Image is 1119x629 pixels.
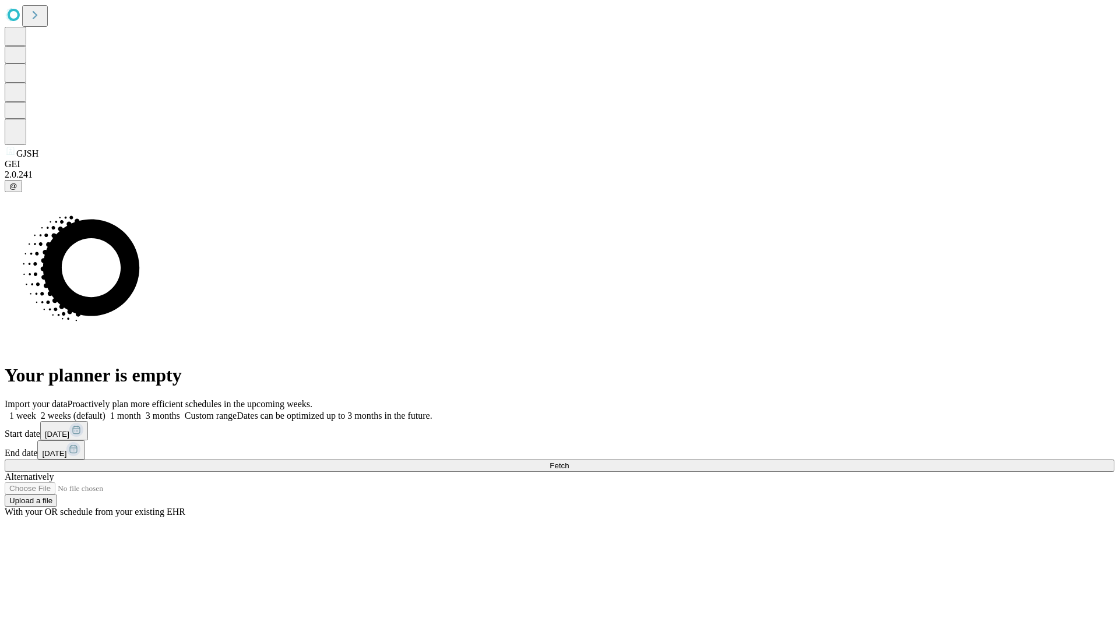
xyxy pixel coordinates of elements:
span: Alternatively [5,472,54,482]
div: GEI [5,159,1114,169]
span: 3 months [146,411,180,420]
button: Upload a file [5,494,57,507]
button: [DATE] [40,421,88,440]
span: [DATE] [45,430,69,439]
span: With your OR schedule from your existing EHR [5,507,185,517]
span: Fetch [550,461,569,470]
span: Custom range [185,411,237,420]
span: 2 weeks (default) [41,411,105,420]
span: Proactively plan more efficient schedules in the upcoming weeks. [68,399,312,409]
div: End date [5,440,1114,460]
button: [DATE] [37,440,85,460]
h1: Your planner is empty [5,365,1114,386]
span: 1 week [9,411,36,420]
div: Start date [5,421,1114,440]
span: @ [9,182,17,190]
button: @ [5,180,22,192]
span: Dates can be optimized up to 3 months in the future. [237,411,432,420]
button: Fetch [5,460,1114,472]
span: [DATE] [42,449,66,458]
span: GJSH [16,149,38,158]
span: Import your data [5,399,68,409]
div: 2.0.241 [5,169,1114,180]
span: 1 month [110,411,141,420]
